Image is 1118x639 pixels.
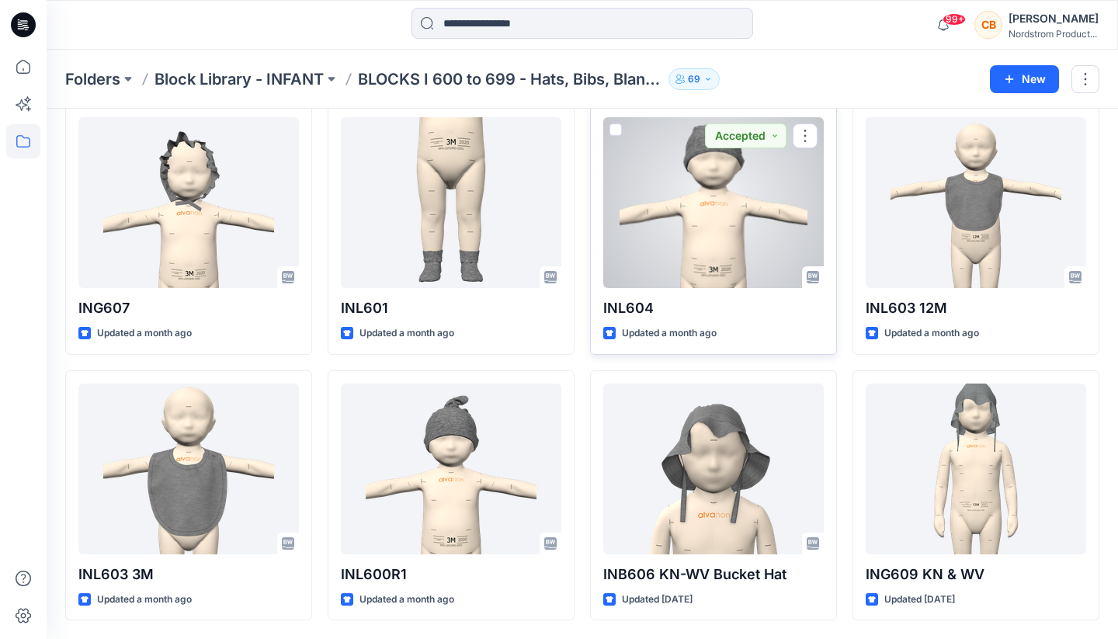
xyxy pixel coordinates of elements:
a: Block Library - INFANT [155,68,324,90]
a: ING607 [78,117,299,288]
p: ING609 KN & WV [866,564,1086,585]
p: Updated [DATE] [622,592,693,608]
p: Updated a month ago [622,325,717,342]
a: Folders [65,68,120,90]
div: CB [974,11,1002,39]
p: INL603 12M [866,297,1086,319]
a: INB606 KN-WV Bucket Hat [603,384,824,554]
p: Updated a month ago [359,592,454,608]
p: Updated a month ago [359,325,454,342]
a: INL603 12M [866,117,1086,288]
a: INL600R1 [341,384,561,554]
a: INL603 3M [78,384,299,554]
p: Updated [DATE] [884,592,955,608]
p: INB606 KN-WV Bucket Hat [603,564,824,585]
button: 69 [668,68,720,90]
button: New [990,65,1059,93]
p: Updated a month ago [97,325,192,342]
a: INL604 [603,117,824,288]
p: INL601 [341,297,561,319]
a: INL601 [341,117,561,288]
span: 99+ [943,13,966,26]
p: 69 [688,71,700,88]
p: Updated a month ago [884,325,979,342]
div: Nordstrom Product... [1009,28,1099,40]
p: ING607 [78,297,299,319]
div: [PERSON_NAME] [1009,9,1099,28]
p: BLOCKS I 600 to 699 - Hats, Bibs, Blankets, Booties, Misc [358,68,662,90]
p: INL603 3M [78,564,299,585]
p: INL604 [603,297,824,319]
a: ING609 KN & WV [866,384,1086,554]
p: Updated a month ago [97,592,192,608]
p: INL600R1 [341,564,561,585]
